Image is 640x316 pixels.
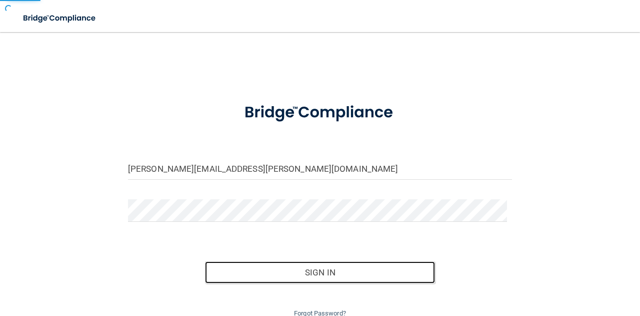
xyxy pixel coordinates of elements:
[128,157,512,180] input: Email
[15,8,105,29] img: bridge_compliance_login_screen.278c3ca4.svg
[205,261,435,283] button: Sign In
[590,247,628,285] iframe: Drift Widget Chat Controller
[228,92,412,133] img: bridge_compliance_login_screen.278c3ca4.svg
